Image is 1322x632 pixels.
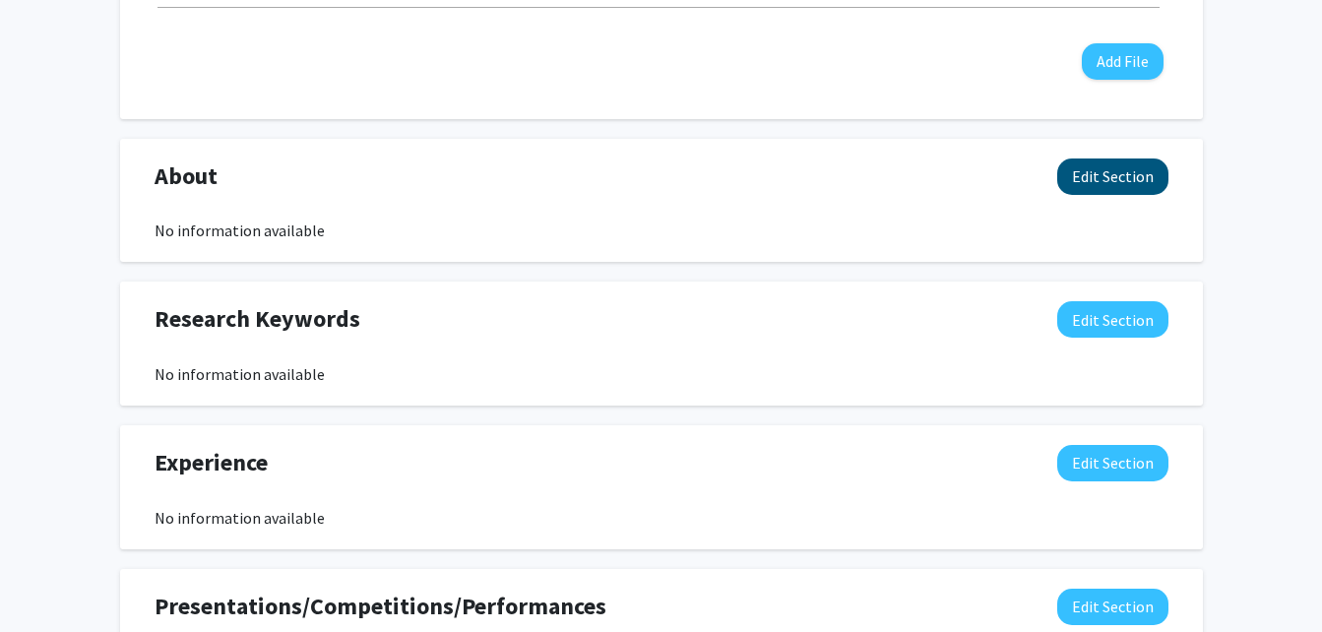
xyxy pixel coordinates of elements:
button: Edit About [1057,158,1168,195]
span: Research Keywords [155,301,360,337]
button: Edit Experience [1057,445,1168,481]
button: Edit Presentations/Competitions/Performances [1057,589,1168,625]
button: Add File [1082,43,1164,80]
span: About [155,158,218,194]
div: No information available [155,362,1168,386]
span: Presentations/Competitions/Performances [155,589,606,624]
iframe: Chat [15,543,84,617]
button: Edit Research Keywords [1057,301,1168,338]
span: Experience [155,445,268,480]
div: No information available [155,506,1168,530]
div: No information available [155,219,1168,242]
